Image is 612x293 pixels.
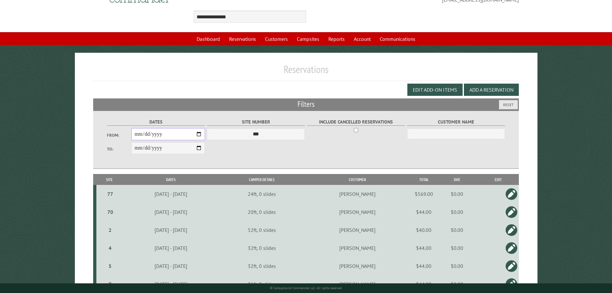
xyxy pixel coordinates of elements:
[123,209,218,215] div: [DATE] - [DATE]
[411,221,437,239] td: $40.00
[107,146,131,152] label: To:
[350,33,375,45] a: Account
[193,33,224,45] a: Dashboard
[99,281,121,287] div: 7
[304,239,411,257] td: [PERSON_NAME]
[376,33,419,45] a: Communications
[207,118,305,126] label: Site Number
[324,33,349,45] a: Reports
[123,227,218,233] div: [DATE] - [DATE]
[99,191,121,197] div: 77
[304,203,411,221] td: [PERSON_NAME]
[123,245,218,251] div: [DATE] - [DATE]
[293,33,323,45] a: Campsites
[93,63,519,81] h1: Reservations
[411,185,437,203] td: $569.00
[304,257,411,275] td: [PERSON_NAME]
[411,239,437,257] td: $44.00
[96,174,122,185] th: Site
[219,185,304,203] td: 24ft, 0 slides
[411,257,437,275] td: $44.00
[225,33,260,45] a: Reservations
[219,174,304,185] th: Camper Details
[99,263,121,269] div: 5
[437,185,477,203] td: $0.00
[123,263,218,269] div: [DATE] - [DATE]
[304,221,411,239] td: [PERSON_NAME]
[411,203,437,221] td: $44.00
[99,209,121,215] div: 70
[123,191,218,197] div: [DATE] - [DATE]
[99,245,121,251] div: 4
[437,239,477,257] td: $0.00
[304,174,411,185] th: Customer
[304,185,411,203] td: [PERSON_NAME]
[122,174,219,185] th: Dates
[107,118,205,126] label: Dates
[499,100,518,109] button: Reset
[123,281,218,287] div: [DATE] - [DATE]
[307,118,405,126] label: Include Cancelled Reservations
[407,118,505,126] label: Customer Name
[411,174,437,185] th: Total
[270,286,342,290] small: © Campground Commander LLC. All rights reserved.
[219,239,304,257] td: 32ft, 0 slides
[437,174,477,185] th: Due
[99,227,121,233] div: 2
[464,84,519,96] button: Add a Reservation
[437,221,477,239] td: $0.00
[219,257,304,275] td: 32ft, 0 slides
[107,132,131,138] label: From:
[219,203,304,221] td: 20ft, 0 slides
[477,174,519,185] th: Edit
[261,33,292,45] a: Customers
[93,98,519,111] h2: Filters
[407,84,463,96] button: Edit Add-on Items
[437,257,477,275] td: $0.00
[219,221,304,239] td: 52ft, 0 slides
[437,203,477,221] td: $0.00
